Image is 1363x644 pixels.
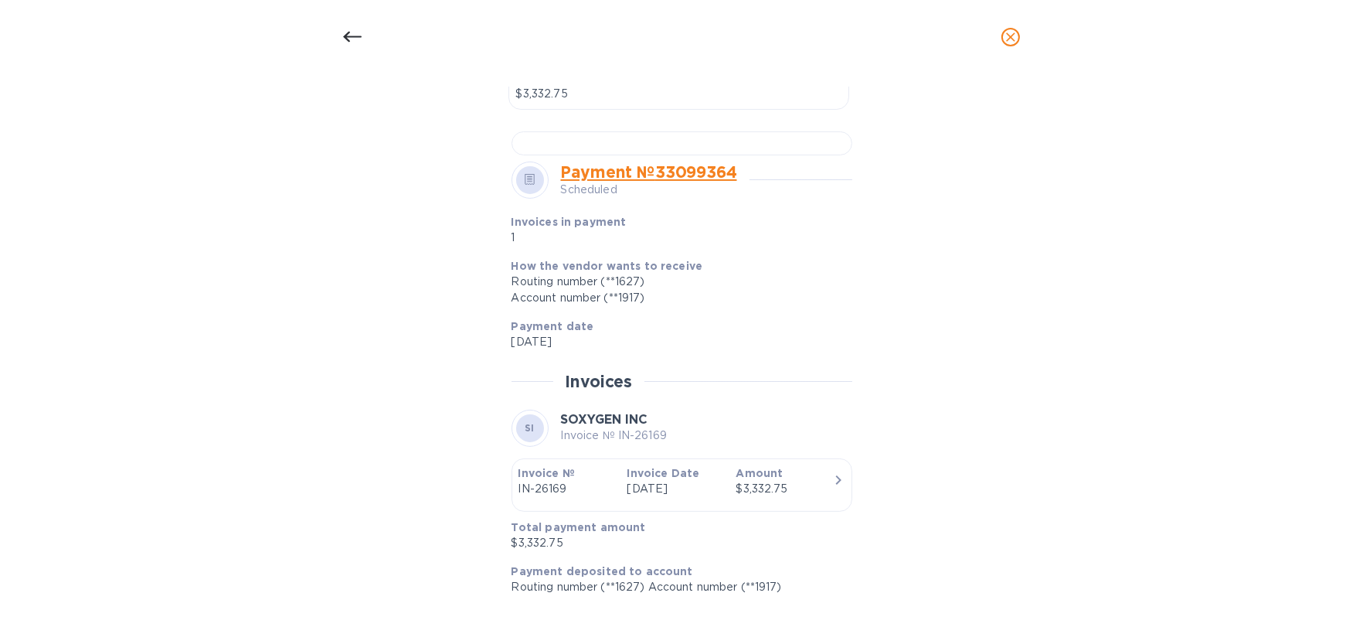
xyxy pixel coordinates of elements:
p: [DATE] [512,334,840,350]
b: Invoice № [518,467,575,479]
p: $3,332.75 [512,535,840,551]
h2: Invoices [566,372,633,391]
b: Payment date [512,320,594,332]
p: Scheduled [561,182,737,198]
p: [DATE] [627,481,723,497]
b: How the vendor wants to receive [512,260,703,272]
p: $3,332.75 [516,86,841,102]
div: Routing number (**1627) [512,274,840,290]
b: Amount [736,467,783,479]
a: Payment № 33099364 [561,162,737,182]
button: close [992,19,1029,56]
p: 1 [512,230,730,246]
div: Account number (**1917) [512,290,840,306]
p: Routing number (**1627) Account number (**1917) [512,579,840,595]
b: SOXYGEN INC [561,412,648,427]
b: Total payment amount [512,521,646,533]
b: SI [525,422,535,434]
p: IN-26169 [518,481,615,497]
p: Invoice № IN-26169 [561,428,667,444]
div: $3,332.75 [736,481,832,497]
b: Invoice Date [627,467,699,479]
button: Invoice №IN-26169Invoice Date[DATE]Amount$3,332.75 [512,458,852,512]
b: Invoices in payment [512,216,627,228]
b: Payment deposited to account [512,565,693,578]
